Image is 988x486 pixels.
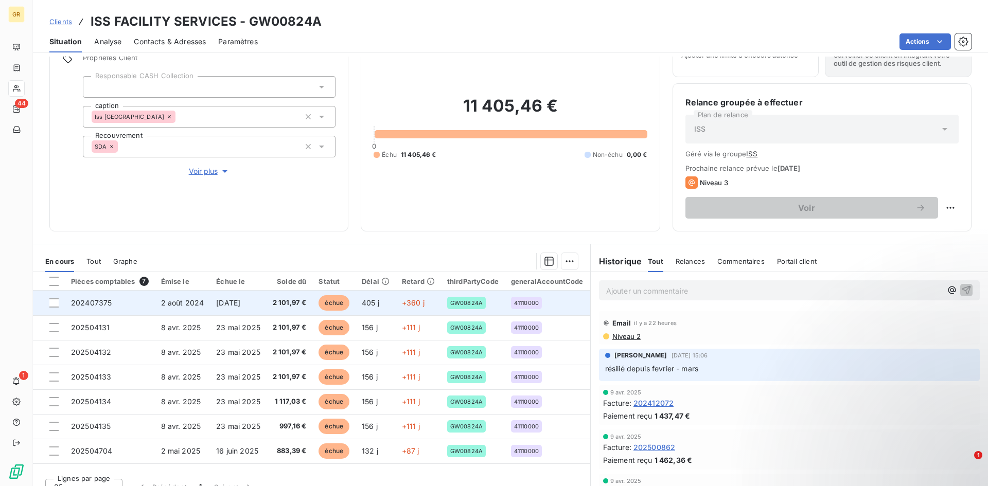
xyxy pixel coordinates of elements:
[216,372,260,381] span: 23 mai 2025
[319,277,349,285] div: Statut
[273,322,307,333] span: 2 101,97 €
[49,16,72,27] a: Clients
[700,178,728,187] span: Niveau 3
[161,372,201,381] span: 8 avr. 2025
[71,298,112,307] span: 202407375
[402,298,425,307] span: +360 j
[273,277,307,285] div: Solde dû
[161,397,201,406] span: 8 avr. 2025
[92,82,100,92] input: Ajouter une valeur
[362,298,379,307] span: 405 j
[161,422,201,430] span: 8 avr. 2025
[362,372,378,381] span: 156 j
[362,422,378,430] span: 156 j
[834,51,963,67] span: Surveiller ce client en intégrant votre outil de gestion des risques client.
[216,397,260,406] span: 23 mai 2025
[49,37,82,47] span: Situation
[694,124,705,134] span: ISS
[374,96,647,127] h2: 11 405,46 €
[450,423,483,429] span: GW00824A
[319,295,349,311] span: échue
[8,6,25,23] div: GR
[113,257,137,265] span: Graphe
[319,345,349,360] span: échue
[655,455,693,465] span: 1 462,36 €
[603,455,652,465] span: Paiement reçu
[402,397,420,406] span: +111 j
[402,348,420,356] span: +111 j
[218,37,258,47] span: Paramètres
[216,446,258,455] span: 16 juin 2025
[698,204,915,212] span: Voir
[450,349,483,355] span: GW00824A
[974,451,982,459] span: 1
[603,398,631,408] span: Facture :
[362,446,378,455] span: 132 j
[648,257,663,265] span: Tout
[71,422,111,430] span: 202504135
[118,142,126,151] input: Ajouter une valeur
[402,446,419,455] span: +87 j
[612,319,631,327] span: Email
[603,410,652,421] span: Paiement reçu
[139,277,149,286] span: 7
[71,323,110,332] span: 202504131
[953,451,978,476] iframe: Intercom live chat
[95,143,107,150] span: SDA
[362,348,378,356] span: 156 j
[372,142,376,150] span: 0
[8,463,25,480] img: Logo LeanPay
[614,351,667,360] span: [PERSON_NAME]
[633,398,674,408] span: 202412072
[161,298,204,307] span: 2 août 2024
[95,114,164,120] span: Iss [GEOGRAPHIC_DATA]
[402,372,420,381] span: +111 j
[899,33,951,50] button: Actions
[362,397,378,406] span: 156 j
[610,434,642,440] span: 9 avr. 2025
[362,323,378,332] span: 156 j
[86,257,101,265] span: Tout
[685,164,959,172] span: Prochaine relance prévue le
[514,325,539,331] span: 41110000
[161,277,204,285] div: Émise le
[514,349,539,355] span: 41110000
[273,372,307,382] span: 2 101,97 €
[685,197,938,219] button: Voir
[514,374,539,380] span: 41110000
[15,99,28,108] span: 44
[401,150,436,159] span: 11 405,46 €
[514,448,539,454] span: 41110000
[94,37,121,47] span: Analyse
[514,399,539,405] span: 41110000
[175,112,184,121] input: Ajouter une valeur
[161,323,201,332] span: 8 avr. 2025
[746,150,757,158] button: ISS
[633,442,675,453] span: 202500862
[83,53,336,68] span: Propriétés Client
[655,410,691,421] span: 1 437,47 €
[450,300,483,306] span: GW00824A
[610,389,642,395] span: 9 avr. 2025
[49,17,72,26] span: Clients
[717,257,765,265] span: Commentaires
[514,300,539,306] span: 41110000
[593,150,623,159] span: Non-échu
[189,166,230,176] span: Voir plus
[450,374,483,380] span: GW00824A
[134,37,206,47] span: Contacts & Adresses
[782,386,988,458] iframe: Intercom notifications message
[402,422,420,430] span: +111 j
[611,332,641,340] span: Niveau 2
[161,446,201,455] span: 2 mai 2025
[362,277,390,285] div: Délai
[71,446,112,455] span: 202504704
[273,446,307,456] span: 883,39 €
[91,12,322,31] h3: ISS FACILITY SERVICES - GW00824A
[319,320,349,335] span: échue
[71,372,111,381] span: 202504133
[319,443,349,459] span: échue
[778,164,801,172] span: [DATE]
[319,419,349,434] span: échue
[605,364,698,373] span: résilié depuis fevrier - mars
